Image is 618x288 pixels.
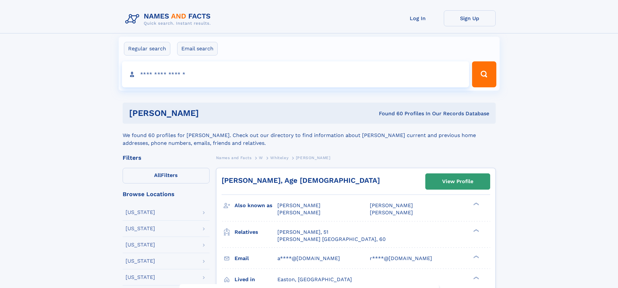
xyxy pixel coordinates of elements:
[123,124,496,147] div: We found 60 profiles for [PERSON_NAME]. Check out our directory to find information about [PERSON...
[123,10,216,28] img: Logo Names and Facts
[270,156,288,160] span: Whiteley
[177,42,218,56] label: Email search
[126,258,155,264] div: [US_STATE]
[277,202,321,208] span: [PERSON_NAME]
[426,174,490,189] a: View Profile
[154,172,161,178] span: All
[126,275,155,280] div: [US_STATE]
[124,42,170,56] label: Regular search
[370,202,413,208] span: [PERSON_NAME]
[235,253,277,264] h3: Email
[126,226,155,231] div: [US_STATE]
[129,109,289,117] h1: [PERSON_NAME]
[277,236,386,243] a: [PERSON_NAME] [GEOGRAPHIC_DATA], 60
[472,228,479,232] div: ❯
[472,61,496,87] button: Search Button
[277,209,321,216] span: [PERSON_NAME]
[235,200,277,211] h3: Also known as
[296,156,331,160] span: [PERSON_NAME]
[442,174,473,189] div: View Profile
[126,242,155,247] div: [US_STATE]
[216,154,252,162] a: Names and Facts
[126,210,155,215] div: [US_STATE]
[235,274,277,285] h3: Lived in
[289,110,489,117] div: Found 60 Profiles In Our Records Database
[444,10,496,26] a: Sign Up
[277,276,352,282] span: Easton, [GEOGRAPHIC_DATA]
[235,227,277,238] h3: Relatives
[259,156,263,160] span: W
[392,10,444,26] a: Log In
[123,155,210,161] div: Filters
[259,154,263,162] a: W
[370,209,413,216] span: [PERSON_NAME]
[277,229,328,236] a: [PERSON_NAME], 51
[222,176,380,184] a: [PERSON_NAME], Age [DEMOGRAPHIC_DATA]
[472,276,479,280] div: ❯
[270,154,288,162] a: Whiteley
[472,255,479,259] div: ❯
[123,168,210,183] label: Filters
[122,61,469,87] input: search input
[472,202,479,206] div: ❯
[123,191,210,197] div: Browse Locations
